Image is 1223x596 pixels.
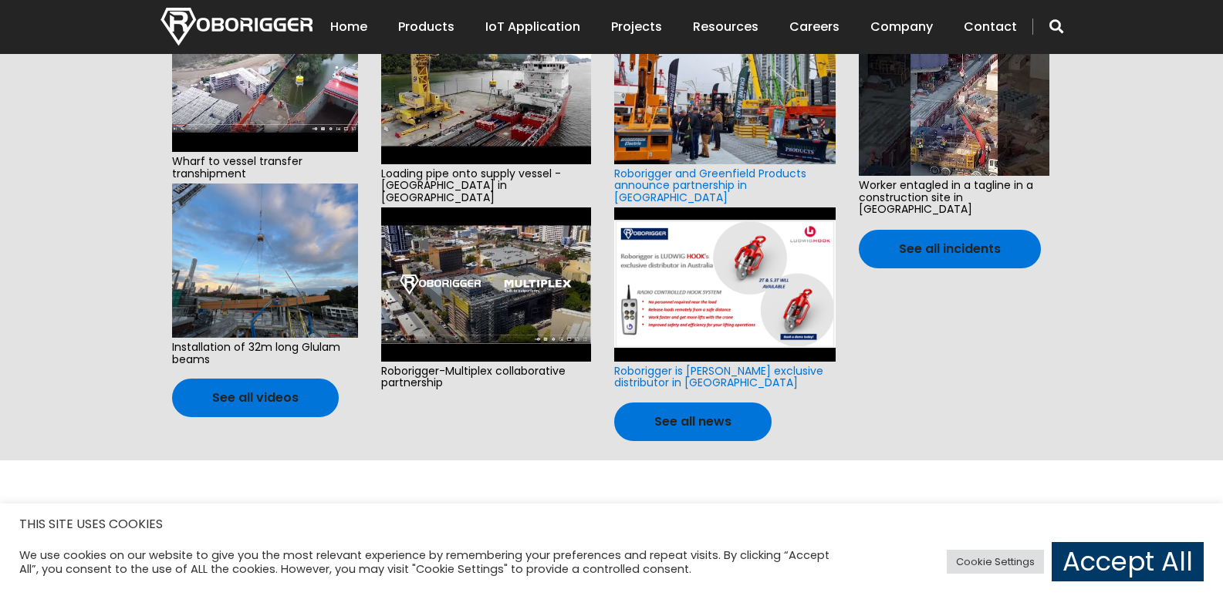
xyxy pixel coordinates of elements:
a: Contact [964,3,1017,51]
a: Resources [693,3,758,51]
a: Careers [789,3,840,51]
a: IoT Application [485,3,580,51]
span: Installation of 32m long Glulam beams [172,338,358,369]
a: Company [870,3,933,51]
a: Roborigger is [PERSON_NAME] exclusive distributor in [GEOGRAPHIC_DATA] [614,363,823,390]
a: See all incidents [859,230,1041,268]
a: Roborigger and Greenfield Products announce partnership in [GEOGRAPHIC_DATA] [614,166,806,205]
a: Products [398,3,454,51]
img: e6f0d910-cd76-44a6-a92d-b5ff0f84c0aa-2.jpg [172,184,358,338]
div: We use cookies on our website to give you the most relevant experience by remembering your prefer... [19,548,849,576]
a: See all news [614,402,772,441]
span: Worker entagled in a tagline in a construction site in [GEOGRAPHIC_DATA] [859,176,1049,219]
a: Projects [611,3,662,51]
img: hqdefault.jpg [859,22,1049,176]
span: Wharf to vessel transfer transhipment [172,152,358,184]
a: See all videos [172,379,339,417]
img: hqdefault.jpg [381,10,592,164]
a: Cookie Settings [947,550,1044,574]
img: hqdefault.jpg [381,207,592,362]
span: Loading pipe onto supply vessel - [GEOGRAPHIC_DATA] in [GEOGRAPHIC_DATA] [381,164,592,207]
img: Nortech [160,8,313,45]
h5: THIS SITE USES COOKIES [19,514,1204,534]
a: Home [330,3,367,51]
a: Accept All [1052,542,1204,581]
span: Roborigger-Multiplex collaborative partnership [381,362,592,393]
